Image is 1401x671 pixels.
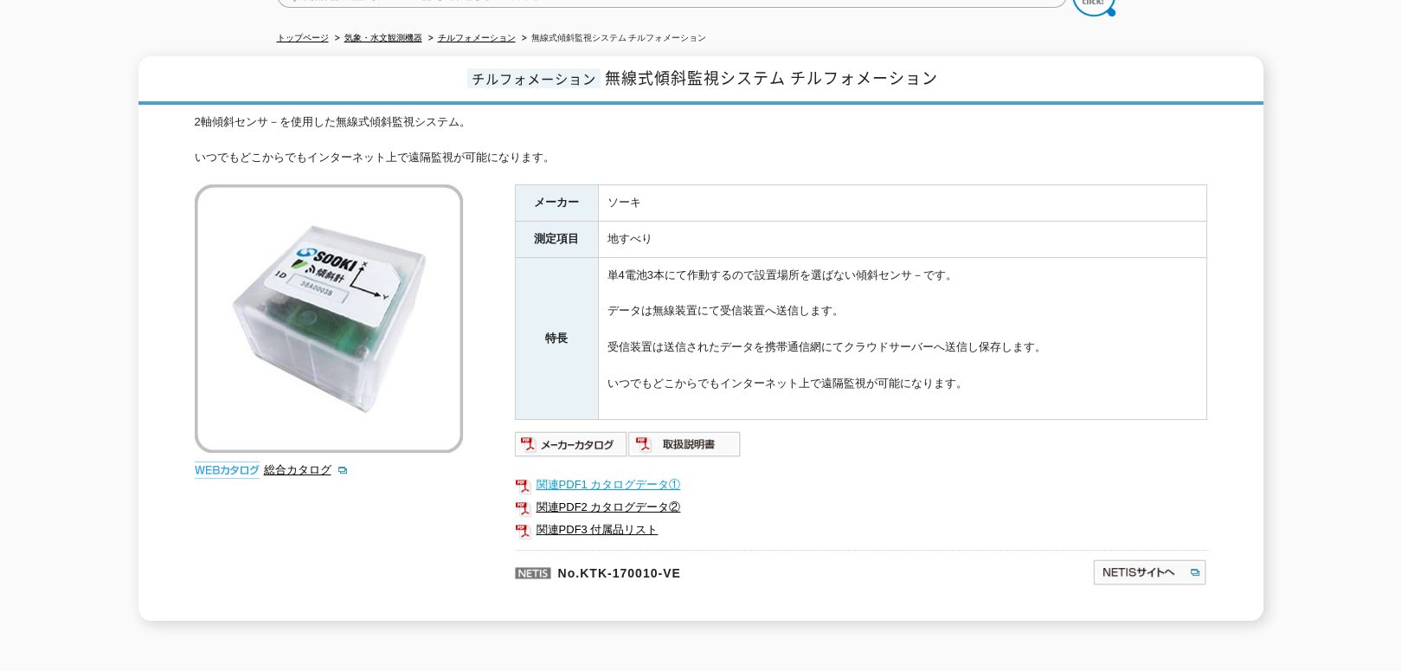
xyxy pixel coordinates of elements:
[344,33,422,42] a: 気象・水文観測機器
[195,461,260,479] img: webカタログ
[628,442,742,455] a: 取扱説明書
[598,257,1206,419] td: 単4電池3本にて作動するので設置場所を選ばない傾斜センサ－です。 データは無線装置にて受信装置へ送信します。 受信装置は送信されたデータを携帯通信網にてクラウドサーバーへ送信し保存します。 いつ...
[598,222,1206,258] td: 地すべり
[605,66,938,89] span: 無線式傾斜監視システム チルフォメーション
[515,430,628,458] img: メーカーカタログ
[628,430,742,458] img: 取扱説明書
[515,550,925,591] p: No.KTK-170010-VE
[515,519,1207,541] a: 関連PDF3 付属品リスト
[515,474,1207,496] a: 関連PDF1 カタログデータ①
[515,442,628,455] a: メーカーカタログ
[598,185,1206,222] td: ソーキ
[515,185,598,222] th: メーカー
[1092,558,1207,586] img: NETISサイトへ
[515,257,598,419] th: 特長
[195,184,463,453] img: 無線式傾斜監視システム チルフォメーション
[467,68,601,88] span: チルフォメーション
[515,222,598,258] th: 測定項目
[515,496,1207,519] a: 関連PDF2 カタログデータ②
[438,33,516,42] a: チルフォメーション
[518,29,707,48] li: 無線式傾斜監視システム チルフォメーション
[277,33,329,42] a: トップページ
[264,463,349,476] a: 総合カタログ
[195,113,1207,167] div: 2軸傾斜センサ－を使用した無線式傾斜監視システム。 いつでもどこからでもインターネット上で遠隔監視が可能になります。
